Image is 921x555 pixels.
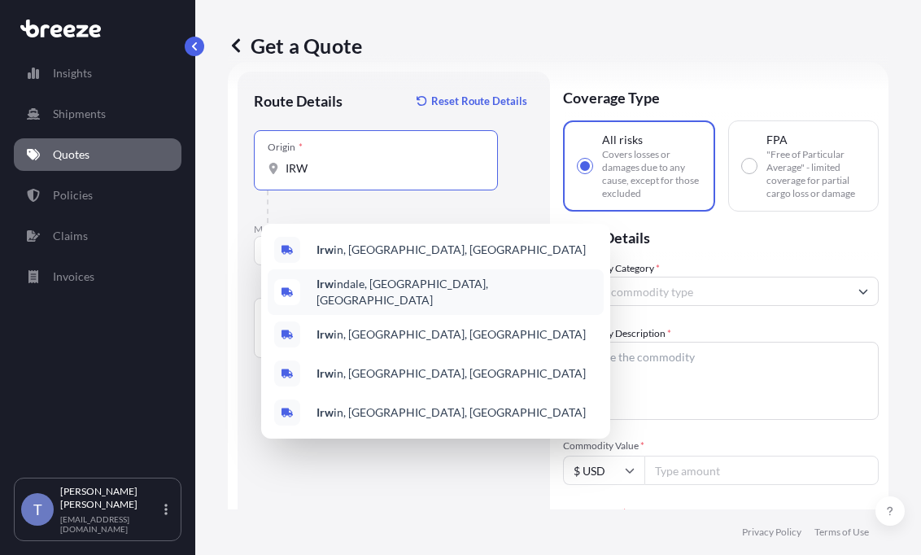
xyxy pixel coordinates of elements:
label: Commodity Category [563,260,660,277]
p: Cargo Details [563,212,879,260]
input: Type amount [644,456,879,485]
span: in, [GEOGRAPHIC_DATA], [GEOGRAPHIC_DATA] [316,242,586,258]
p: Reset Route Details [431,93,527,109]
span: in, [GEOGRAPHIC_DATA], [GEOGRAPHIC_DATA] [316,404,586,421]
p: Privacy Policy [742,526,801,539]
span: FPA [766,132,788,148]
b: Irw [316,327,334,341]
button: Select transport [254,236,368,265]
span: Covers losses or damages due to any cause, except for those excluded [602,148,701,200]
p: Get a Quote [228,33,362,59]
p: Main transport mode [254,223,534,236]
label: Cargo Owner [563,505,626,521]
p: [EMAIL_ADDRESS][DOMAIN_NAME] [60,514,161,534]
p: [PERSON_NAME] [PERSON_NAME] [60,485,161,511]
span: "Free of Particular Average" - limited coverage for partial cargo loss or damage [766,148,865,200]
span: indale, [GEOGRAPHIC_DATA], [GEOGRAPHIC_DATA] [316,276,597,308]
b: Irw [316,277,334,291]
input: Origin [286,160,478,177]
span: Commodity Value [563,439,879,452]
input: Select a commodity type [564,277,849,306]
button: Show suggestions [849,277,878,306]
p: Invoices [53,269,94,285]
p: Terms of Use [814,526,869,539]
div: Show suggestions [261,224,610,439]
span: T [33,501,42,518]
span: in, [GEOGRAPHIC_DATA], [GEOGRAPHIC_DATA] [316,326,586,343]
p: Route Details [254,91,343,111]
b: Irw [316,405,334,419]
div: Origin [268,141,303,154]
p: Policies [53,187,93,203]
b: Irw [316,366,334,380]
span: in, [GEOGRAPHIC_DATA], [GEOGRAPHIC_DATA] [316,365,586,382]
label: Commodity Description [563,326,671,342]
p: Coverage Type [563,72,879,120]
p: Shipments [53,106,106,122]
span: All risks [602,132,643,148]
p: Insights [53,65,92,81]
p: Claims [53,228,88,244]
b: Irw [316,243,334,256]
p: Quotes [53,146,89,163]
